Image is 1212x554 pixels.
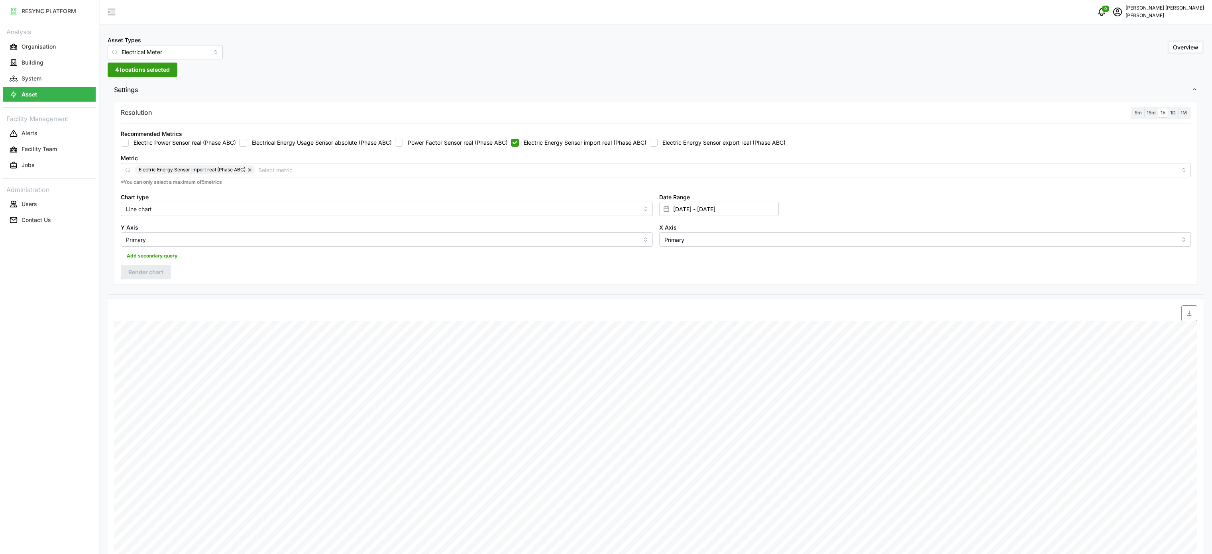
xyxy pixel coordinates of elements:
[3,55,96,71] a: Building
[1110,4,1126,20] button: schedule
[22,161,35,169] p: Jobs
[659,193,690,202] label: Date Range
[139,165,246,174] span: Electric Energy Sensor import real (Phase ABC)
[3,158,96,173] button: Jobs
[3,55,96,70] button: Building
[3,112,96,124] p: Facility Management
[121,202,653,216] input: Select chart type
[22,59,43,67] p: Building
[403,139,508,147] label: Power Factor Sensor real (Phase ABC)
[3,71,96,86] button: System
[121,223,138,232] label: Y Axis
[1135,110,1142,116] span: 5m
[1126,4,1204,12] p: [PERSON_NAME] [PERSON_NAME]
[127,250,177,261] span: Add secondary query
[121,193,149,202] label: Chart type
[121,232,653,247] input: Select Y axis
[128,265,163,279] span: Render chart
[658,139,786,147] label: Electric Energy Sensor export real (Phase ABC)
[3,87,96,102] button: Asset
[3,71,96,86] a: System
[108,100,1204,295] div: Settings
[1161,110,1165,116] span: 1h
[659,232,1191,247] input: Select X axis
[1094,4,1110,20] button: notifications
[22,7,76,15] p: RESYNC PLATFORM
[3,3,96,19] a: RESYNC PLATFORM
[3,183,96,195] p: Administration
[247,139,392,147] label: Electrical Energy Usage Sensor absolute (Phase ABC)
[519,139,646,147] label: Electric Energy Sensor import real (Phase ABC)
[3,196,96,212] a: Users
[22,216,51,224] p: Contact Us
[121,250,183,262] button: Add secondary query
[114,80,1192,100] span: Settings
[121,108,152,118] p: Resolution
[1173,44,1198,51] span: Overview
[108,80,1204,100] button: Settings
[121,265,171,279] button: Render chart
[1181,110,1187,116] span: 1M
[3,26,96,37] p: Analysis
[121,179,1191,186] p: *You can only select a maximum of 5 metrics
[22,129,37,137] p: Alerts
[129,139,236,147] label: Electric Power Sensor real (Phase ABC)
[659,223,677,232] label: X Axis
[22,145,57,153] p: Facility Team
[1147,110,1156,116] span: 15m
[22,75,41,83] p: System
[258,165,1177,174] input: Select metric
[3,212,96,228] a: Contact Us
[108,63,177,77] button: 4 locations selected
[3,4,96,18] button: RESYNC PLATFORM
[115,63,170,77] span: 4 locations selected
[3,142,96,157] button: Facility Team
[121,154,138,163] label: Metric
[22,43,56,51] p: Organisation
[22,90,37,98] p: Asset
[3,213,96,227] button: Contact Us
[3,126,96,141] a: Alerts
[108,36,141,45] label: Asset Types
[3,126,96,141] button: Alerts
[3,39,96,54] button: Organisation
[659,202,779,216] input: Select date range
[1126,12,1204,20] p: [PERSON_NAME]
[1170,110,1176,116] span: 1D
[121,130,182,138] div: Recommended Metrics
[3,39,96,55] a: Organisation
[3,157,96,173] a: Jobs
[1104,6,1107,12] span: 0
[22,200,37,208] p: Users
[3,197,96,211] button: Users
